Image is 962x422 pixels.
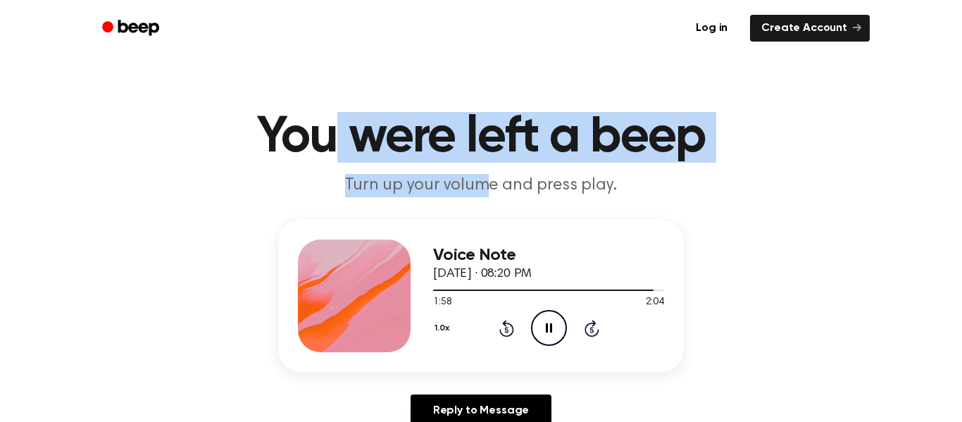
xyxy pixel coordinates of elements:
a: Log in [682,12,742,44]
span: 1:58 [433,295,451,310]
span: 2:04 [646,295,664,310]
a: Create Account [750,15,870,42]
button: 1.0x [433,316,454,340]
p: Turn up your volume and press play. [211,174,751,197]
a: Beep [92,15,172,42]
span: [DATE] · 08:20 PM [433,268,532,280]
h1: You were left a beep [120,112,842,163]
h3: Voice Note [433,246,664,265]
